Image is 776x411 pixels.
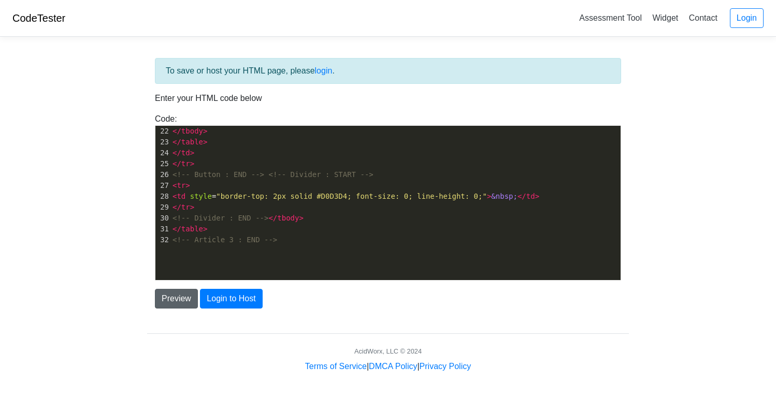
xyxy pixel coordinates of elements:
div: 31 [155,224,170,234]
span: > [190,203,194,211]
span: tr [181,203,190,211]
span: > [487,192,491,200]
div: 23 [155,137,170,148]
div: 22 [155,126,170,137]
div: 32 [155,234,170,245]
div: 24 [155,148,170,158]
a: Widget [648,9,682,26]
span: > [535,192,539,200]
span: </ [173,138,181,146]
span: tr [177,181,185,189]
span: > [190,159,194,168]
span: <!-- Article 3 : END --> [173,236,277,244]
span: tbody [277,214,299,222]
div: To save or host your HTML page, please . [155,58,621,84]
span: > [185,181,190,189]
button: Login to Host [200,289,262,309]
a: login [315,66,333,75]
a: Terms of Service [305,362,367,371]
div: 27 [155,180,170,191]
span: td [526,192,535,200]
span: > [203,138,207,146]
span: <!-- Divider : END --> [173,214,268,222]
div: 29 [155,202,170,213]
a: Login [730,8,764,28]
span: </ [173,149,181,157]
span: "border-top: 2px solid #D0D3D4; font-size: 0; line-height: 0;" [216,192,487,200]
span: < [173,192,177,200]
div: Code: [147,113,629,281]
span: </ [173,225,181,233]
span: &nbsp; [491,192,518,200]
span: <!-- Divider : START --> [268,170,373,179]
span: > [299,214,303,222]
span: table [181,225,203,233]
span: </ [518,192,526,200]
span: </ [173,127,181,135]
span: tr [181,159,190,168]
span: td [181,149,190,157]
a: Privacy Policy [420,362,471,371]
a: Contact [685,9,722,26]
span: </ [173,203,181,211]
span: </ [173,159,181,168]
span: = [173,192,539,200]
span: > [203,127,207,135]
a: CodeTester [12,12,65,24]
span: < [173,181,177,189]
span: tbody [181,127,203,135]
span: <!-- Button : END --> [173,170,264,179]
a: Assessment Tool [575,9,646,26]
div: 25 [155,158,170,169]
div: | | [305,360,471,373]
div: 30 [155,213,170,224]
span: table [181,138,203,146]
p: Enter your HTML code below [155,92,621,105]
div: 28 [155,191,170,202]
span: td [177,192,185,200]
span: </ [268,214,277,222]
span: style [190,192,212,200]
div: 26 [155,169,170,180]
button: Preview [155,289,198,309]
a: DMCA Policy [369,362,417,371]
span: > [190,149,194,157]
div: AcidWorx, LLC © 2024 [354,346,422,356]
span: > [203,225,207,233]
